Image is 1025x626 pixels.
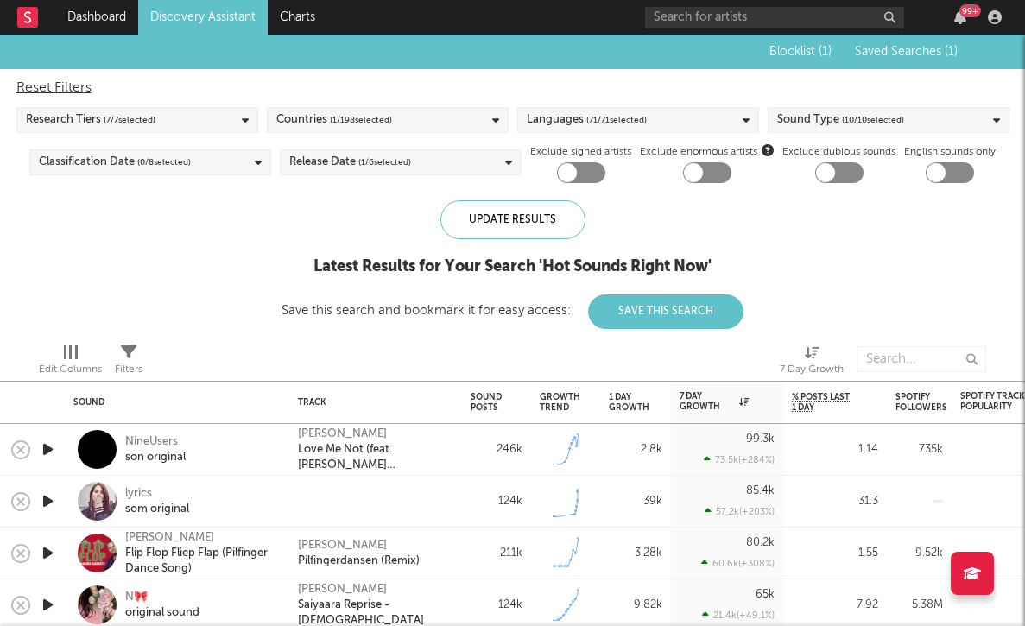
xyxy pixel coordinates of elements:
div: lyrics [125,486,189,502]
div: 73.5k ( +284 % ) [704,454,775,465]
div: 85.4k [746,485,775,496]
span: Blocklist [769,46,832,58]
label: Exclude signed artists [530,142,631,162]
span: Exclude enormous artists [640,142,774,162]
div: Update Results [440,200,585,239]
div: 124k [471,595,522,616]
div: 124k [471,491,522,512]
div: 65k [756,589,775,600]
div: Sound [73,397,272,408]
div: 39k [609,491,662,512]
span: ( 1 / 198 selected) [330,110,392,130]
div: 1.14 [792,439,878,460]
span: ( 1 ) [945,46,958,58]
span: ( 0 / 8 selected) [137,152,191,173]
span: ( 10 / 10 selected) [842,110,904,130]
div: NineUsers [125,434,186,450]
span: ( 1 ) [819,46,832,58]
div: 5.38M [895,595,943,616]
div: [PERSON_NAME] [125,530,276,546]
a: [PERSON_NAME] [298,427,387,442]
div: 3.28k [609,543,662,564]
a: lyricssom original [125,486,189,517]
div: Classification Date [39,152,191,173]
div: som original [125,502,189,517]
span: % Posts Last 1 Day [792,392,852,413]
div: Sound Posts [471,392,502,413]
div: Languages [527,110,647,130]
div: 7 Day Growth [780,338,844,388]
div: 60.6k ( +308 % ) [701,558,775,569]
div: Sound Type [777,110,904,130]
div: 7 Day Growth [780,359,844,380]
div: 31.3 [792,491,878,512]
div: 246k [471,439,522,460]
a: N🎀original sound [125,590,199,621]
div: 7.92 [792,595,878,616]
div: Release Date [289,152,411,173]
div: Countries [276,110,392,130]
div: Flip Flop Fliep Flap (Pilfinger Dance Song) [125,546,276,577]
input: Search for artists [645,7,904,28]
div: 1.55 [792,543,878,564]
div: 9.52k [895,543,943,564]
span: Saved Searches [855,46,958,58]
div: Edit Columns [39,359,102,380]
a: Pilfingerdansen (Remix) [298,553,420,569]
button: Exclude enormous artists [762,142,774,158]
div: 735k [895,439,943,460]
div: N🎀 [125,590,199,605]
div: 57.2k ( +203 % ) [705,506,775,517]
div: Growth Trend [540,392,583,413]
label: Exclude dubious sounds [782,142,895,162]
button: 99+ [954,10,966,24]
div: 7 Day Growth [680,391,749,412]
div: Save this search and bookmark it for easy access: [282,304,743,317]
div: 99 + [959,4,981,17]
div: Reset Filters [16,78,1009,98]
label: English sounds only [904,142,996,162]
div: original sound [125,605,199,621]
a: [PERSON_NAME] [298,582,387,598]
div: Filters [115,338,142,388]
div: Spotify Followers [895,392,947,413]
div: Track [298,397,445,408]
a: NineUsersson original [125,434,186,465]
a: [PERSON_NAME]Flip Flop Fliep Flap (Pilfinger Dance Song) [125,530,276,577]
div: 2.8k [609,439,662,460]
div: 1 Day Growth [609,392,649,413]
span: ( 71 / 71 selected) [586,110,647,130]
div: 9.82k [609,595,662,616]
button: Save This Search [588,294,743,329]
div: son original [125,450,186,465]
span: ( 7 / 7 selected) [104,110,155,130]
div: 80.2k [746,537,775,548]
a: [PERSON_NAME] [298,538,387,553]
div: Filters [115,359,142,380]
a: Love Me Not (feat. [PERSON_NAME][GEOGRAPHIC_DATA]) [298,442,453,473]
div: Latest Results for Your Search ' Hot Sounds Right Now ' [282,256,743,277]
div: 211k [471,543,522,564]
div: 99.3k [746,433,775,445]
div: Research Tiers [26,110,155,130]
button: Saved Searches (1) [850,45,958,59]
div: Edit Columns [39,338,102,388]
div: 21.4k ( +49.1 % ) [702,610,775,621]
input: Search... [857,346,986,372]
span: ( 1 / 6 selected) [358,152,411,173]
